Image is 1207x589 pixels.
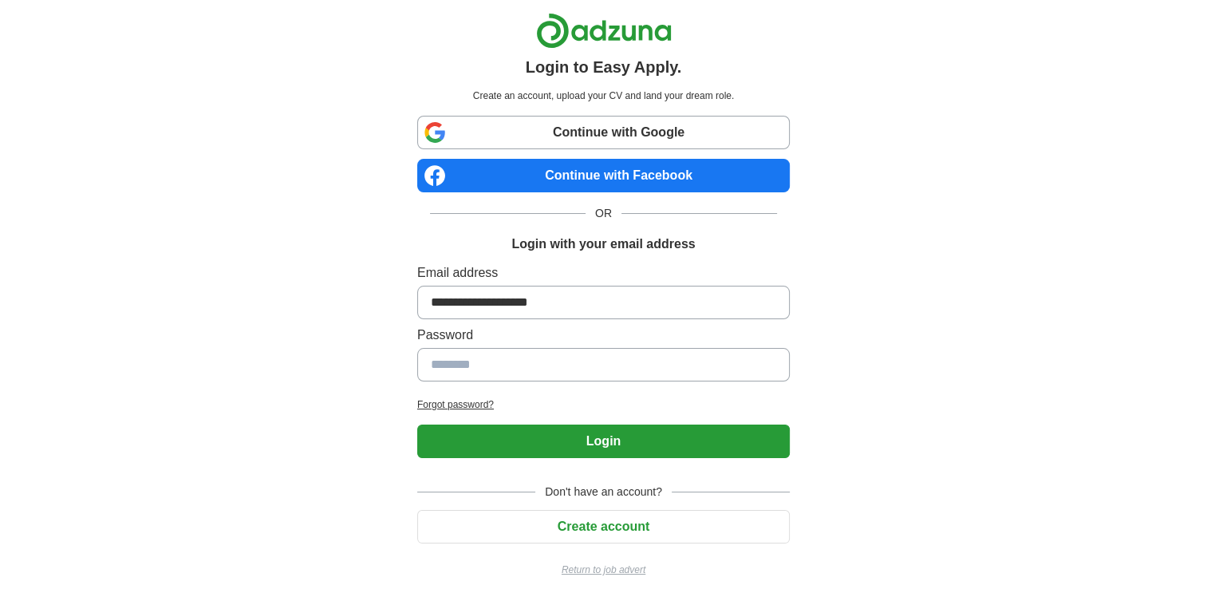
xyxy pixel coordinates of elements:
a: Continue with Google [417,116,790,149]
a: Create account [417,520,790,533]
h1: Login with your email address [511,235,695,254]
a: Return to job advert [417,563,790,577]
button: Login [417,425,790,458]
p: Create an account, upload your CV and land your dream role. [420,89,787,103]
button: Create account [417,510,790,544]
span: OR [586,205,621,222]
span: Don't have an account? [535,484,672,500]
a: Continue with Facebook [417,159,790,192]
label: Email address [417,263,790,283]
label: Password [417,326,790,345]
a: Forgot password? [417,397,790,412]
img: Adzuna logo [536,13,672,49]
h1: Login to Easy Apply. [526,55,682,79]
